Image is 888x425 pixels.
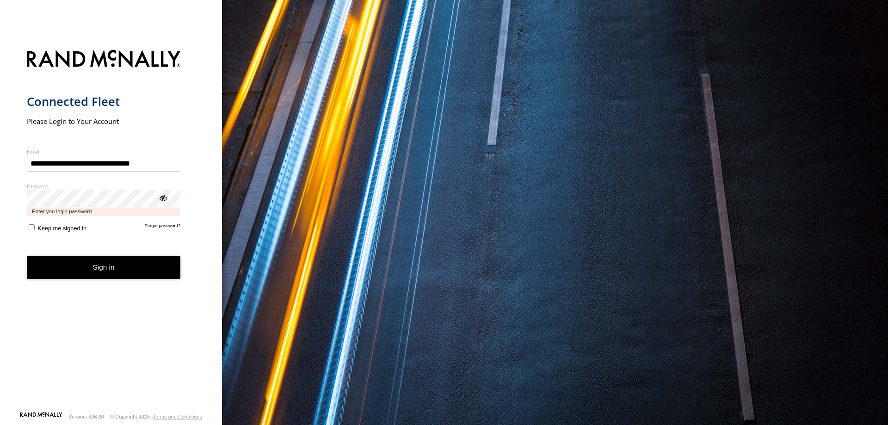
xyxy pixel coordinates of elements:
label: Email [27,148,181,155]
a: Terms and Conditions [153,414,202,419]
input: Keep me signed in [29,224,35,230]
button: Sign in [27,256,181,279]
label: Password [27,183,181,190]
h1: Connected Fleet [27,94,181,109]
div: © Copyright 2025 - [110,414,202,419]
span: Keep me signed in [37,225,86,232]
a: Visit our Website [20,412,62,421]
h2: Please Login to Your Account [27,117,181,126]
div: ViewPassword [158,193,167,202]
a: Forgot password? [145,223,181,232]
img: Rand McNally [27,48,181,72]
span: Enter you login password [27,207,181,216]
div: Version: 306.00 [69,414,104,419]
form: main [27,44,196,411]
